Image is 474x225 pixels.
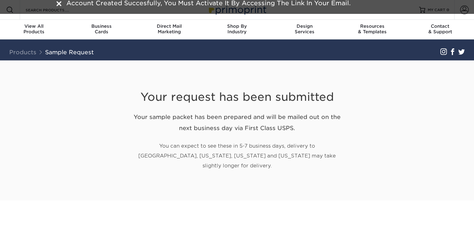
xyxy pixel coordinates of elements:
[203,23,271,29] span: Shop By
[9,49,36,55] a: Products
[271,23,339,35] div: Services
[56,1,61,6] img: close
[339,23,406,35] div: & Templates
[45,49,94,55] a: Sample Request
[129,75,345,104] h1: Your request has been submitted
[339,20,406,39] a: Resources& Templates
[406,23,474,29] span: Contact
[135,20,203,39] a: Direct MailMarketing
[406,23,474,35] div: & Support
[129,141,345,171] p: You can expect to see these in 5-7 business days, delivery to [GEOGRAPHIC_DATA], [US_STATE], [US_...
[135,23,203,35] div: Marketing
[339,23,406,29] span: Resources
[135,23,203,29] span: Direct Mail
[68,23,135,35] div: Cards
[68,20,135,39] a: BusinessCards
[203,20,271,39] a: Shop ByIndustry
[68,23,135,29] span: Business
[203,23,271,35] div: Industry
[406,20,474,39] a: Contact& Support
[129,111,345,134] h2: Your sample packet has been prepared and will be mailed out on the next business day via First Cl...
[271,20,339,39] a: DesignServices
[271,23,339,29] span: Design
